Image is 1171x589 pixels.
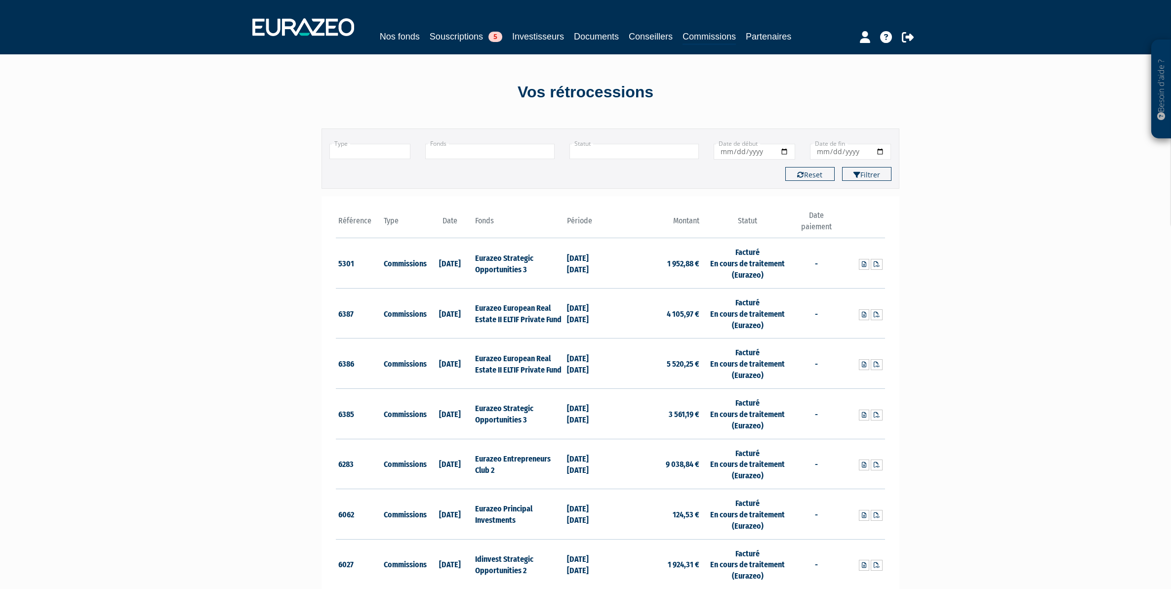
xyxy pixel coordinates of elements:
[702,439,793,489] td: Facturé En cours de traitement (Eurazeo)
[427,489,473,540] td: [DATE]
[702,388,793,439] td: Facturé En cours de traitement (Eurazeo)
[336,388,382,439] td: 6385
[381,439,427,489] td: Commissions
[336,338,382,389] td: 6386
[427,338,473,389] td: [DATE]
[473,238,564,289] td: Eurazeo Strategic Opportunities 3
[702,288,793,338] td: Facturé En cours de traitement (Eurazeo)
[629,30,673,43] a: Conseillers
[304,81,867,104] div: Vos rétrocessions
[702,338,793,389] td: Facturé En cours de traitement (Eurazeo)
[793,338,839,389] td: -
[610,388,702,439] td: 3 561,19 €
[473,388,564,439] td: Eurazeo Strategic Opportunities 3
[427,439,473,489] td: [DATE]
[473,439,564,489] td: Eurazeo Entrepreneurs Club 2
[336,489,382,540] td: 6062
[746,30,791,43] a: Partenaires
[473,338,564,389] td: Eurazeo European Real Estate II ELTIF Private Fund
[381,210,427,238] th: Type
[793,439,839,489] td: -
[785,167,835,181] button: Reset
[565,439,610,489] td: [DATE] [DATE]
[702,238,793,289] td: Facturé En cours de traitement (Eurazeo)
[793,210,839,238] th: Date paiement
[381,388,427,439] td: Commissions
[683,30,736,45] a: Commissions
[610,210,702,238] th: Montant
[381,338,427,389] td: Commissions
[336,288,382,338] td: 6387
[610,439,702,489] td: 9 038,84 €
[793,489,839,540] td: -
[336,210,382,238] th: Référence
[565,288,610,338] td: [DATE] [DATE]
[565,210,610,238] th: Période
[381,489,427,540] td: Commissions
[610,238,702,289] td: 1 952,88 €
[565,338,610,389] td: [DATE] [DATE]
[473,210,564,238] th: Fonds
[252,18,354,36] img: 1732889491-logotype_eurazeo_blanc_rvb.png
[512,30,564,43] a: Investisseurs
[381,288,427,338] td: Commissions
[336,238,382,289] td: 5301
[793,388,839,439] td: -
[574,30,619,43] a: Documents
[336,439,382,489] td: 6283
[430,30,502,43] a: Souscriptions5
[427,210,473,238] th: Date
[1156,45,1167,134] p: Besoin d'aide ?
[565,238,610,289] td: [DATE] [DATE]
[380,30,420,43] a: Nos fonds
[427,238,473,289] td: [DATE]
[473,288,564,338] td: Eurazeo European Real Estate II ELTIF Private Fund
[565,489,610,540] td: [DATE] [DATE]
[427,388,473,439] td: [DATE]
[793,238,839,289] td: -
[565,388,610,439] td: [DATE] [DATE]
[793,288,839,338] td: -
[610,489,702,540] td: 124,53 €
[427,288,473,338] td: [DATE]
[381,238,427,289] td: Commissions
[702,210,793,238] th: Statut
[488,32,502,42] span: 5
[842,167,891,181] button: Filtrer
[702,489,793,540] td: Facturé En cours de traitement (Eurazeo)
[610,288,702,338] td: 4 105,97 €
[610,338,702,389] td: 5 520,25 €
[473,489,564,540] td: Eurazeo Principal Investments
